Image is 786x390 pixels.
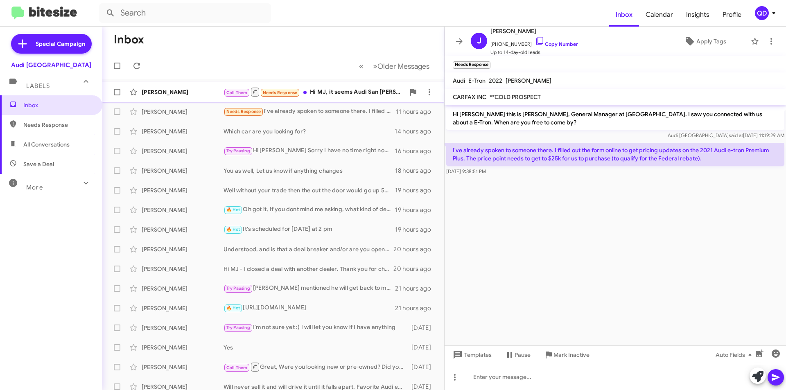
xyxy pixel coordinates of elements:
[224,245,393,253] div: Understood, and is that a deal breaker and/or are you open to other cars we have here on the lot?
[663,34,747,49] button: Apply Tags
[490,26,578,36] span: [PERSON_NAME]
[489,77,502,84] span: 2022
[716,3,748,27] a: Profile
[26,82,50,90] span: Labels
[490,93,541,101] span: **COLD PROSPECT
[226,305,240,311] span: 🔥 Hot
[609,3,639,27] a: Inbox
[226,365,248,370] span: Call Them
[224,265,393,273] div: Hi MJ - I closed a deal with another dealer. Thank you for checking in.
[23,160,54,168] span: Save a Deal
[368,58,434,74] button: Next
[114,33,144,46] h1: Inbox
[729,132,743,138] span: said at
[553,347,589,362] span: Mark Inactive
[142,167,224,175] div: [PERSON_NAME]
[535,41,578,47] a: Copy Number
[354,58,368,74] button: Previous
[395,167,438,175] div: 18 hours ago
[142,127,224,135] div: [PERSON_NAME]
[446,143,784,166] p: I've already spoken to someone there. I filled out the form online to get pricing updates on the ...
[445,347,498,362] button: Templates
[668,132,784,138] span: Audi [GEOGRAPHIC_DATA] [DATE] 11:19:29 AM
[26,184,43,191] span: More
[680,3,716,27] a: Insights
[453,93,486,101] span: CARFAX INC
[377,62,429,71] span: Older Messages
[142,147,224,155] div: [PERSON_NAME]
[226,207,240,212] span: 🔥 Hot
[396,108,438,116] div: 11 hours ago
[395,186,438,194] div: 19 hours ago
[142,265,224,273] div: [PERSON_NAME]
[393,265,438,273] div: 20 hours ago
[395,225,438,234] div: 19 hours ago
[639,3,680,27] a: Calendar
[226,227,240,232] span: 🔥 Hot
[490,36,578,48] span: [PHONE_NUMBER]
[142,206,224,214] div: [PERSON_NAME]
[224,284,395,293] div: [PERSON_NAME] mentioned he will get back to me. I was waiting for his call back
[142,343,224,352] div: [PERSON_NAME]
[395,284,438,293] div: 21 hours ago
[224,146,395,156] div: Hi [PERSON_NAME] Sorry I have no time right now ,but when I have I will let you know Thank you
[477,34,481,47] span: J
[142,304,224,312] div: [PERSON_NAME]
[748,6,777,20] button: QD
[226,109,261,114] span: Needs Response
[224,167,395,175] div: You as well, Let us know if anything changes
[755,6,769,20] div: QD
[359,61,364,71] span: «
[407,324,438,332] div: [DATE]
[407,363,438,371] div: [DATE]
[395,206,438,214] div: 19 hours ago
[142,88,224,96] div: [PERSON_NAME]
[537,347,596,362] button: Mark Inactive
[142,108,224,116] div: [PERSON_NAME]
[226,286,250,291] span: Try Pausing
[142,363,224,371] div: [PERSON_NAME]
[23,140,70,149] span: All Conversations
[515,347,531,362] span: Pause
[373,61,377,71] span: »
[23,121,93,129] span: Needs Response
[11,61,91,69] div: Audi [GEOGRAPHIC_DATA]
[224,87,405,97] div: Hi MJ, it seems Audi San [PERSON_NAME] is able to do $500/mo for 24 months with 2.5k down on a ca...
[224,362,407,372] div: Great, Were you looking new or pre-owned? Did you pick out an exact unit in stock that you liked?...
[506,77,551,84] span: [PERSON_NAME]
[99,3,271,23] input: Search
[696,34,726,49] span: Apply Tags
[142,324,224,332] div: [PERSON_NAME]
[224,186,395,194] div: Well without your trade then the out the door would go up 5k... Was there a number you were looki...
[142,284,224,293] div: [PERSON_NAME]
[23,101,93,109] span: Inbox
[490,48,578,56] span: Up to 14-day-old leads
[453,61,490,69] small: Needs Response
[446,107,784,130] p: Hi [PERSON_NAME] this is [PERSON_NAME], General Manager at [GEOGRAPHIC_DATA]. I saw you connected...
[224,303,395,313] div: [URL][DOMAIN_NAME]
[468,77,486,84] span: E-Tron
[142,225,224,234] div: [PERSON_NAME]
[709,347,761,362] button: Auto Fields
[142,186,224,194] div: [PERSON_NAME]
[498,347,537,362] button: Pause
[11,34,92,54] a: Special Campaign
[451,347,492,362] span: Templates
[224,107,396,116] div: I've already spoken to someone there. I filled out the form online to get pricing updates on the ...
[446,168,486,174] span: [DATE] 9:38:51 PM
[395,147,438,155] div: 16 hours ago
[224,323,407,332] div: I'm not sure yet :) I will let you know if I have anything
[393,245,438,253] div: 20 hours ago
[226,148,250,153] span: Try Pausing
[407,343,438,352] div: [DATE]
[224,127,395,135] div: Which car are you looking for?
[224,343,407,352] div: Yes
[453,77,465,84] span: Audi
[226,90,248,95] span: Call Them
[395,127,438,135] div: 14 hours ago
[355,58,434,74] nav: Page navigation example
